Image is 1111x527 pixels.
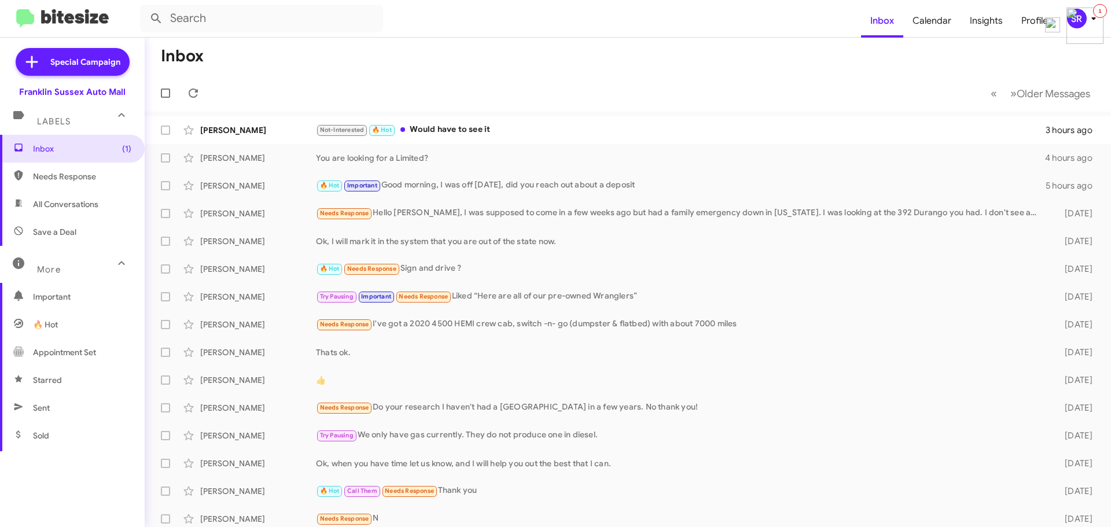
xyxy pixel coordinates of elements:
a: Profile [1012,4,1057,38]
div: [PERSON_NAME] [200,458,316,469]
div: 3 hours ago [1046,124,1102,136]
div: Franklin Sussex Auto Mall [19,86,126,98]
span: Special Campaign [50,56,120,68]
div: [PERSON_NAME] [200,402,316,414]
span: Needs Response [320,209,369,217]
div: I've got a 2020 4500 HEMI crew cab, switch -n- go (dumpster & flatbed) with about 7000 miles [316,318,1046,331]
span: Starred [33,374,62,386]
button: Next [1003,82,1097,105]
div: [PERSON_NAME] [200,235,316,247]
div: Ok, I will mark it in the system that you are out of the state now. [316,235,1046,247]
input: Search [140,5,383,32]
div: Would have to see it [316,123,1046,137]
span: Not-Interested [320,126,365,134]
span: Needs Response [399,293,448,300]
span: Important [361,293,391,300]
span: Needs Response [320,515,369,522]
div: [DATE] [1046,402,1102,414]
span: Sold [33,430,49,441]
span: Needs Response [347,265,396,272]
div: Hello [PERSON_NAME], I was supposed to come in a few weeks ago but had a family emergency down in... [316,207,1046,220]
div: [DATE] [1046,513,1102,525]
span: Try Pausing [320,432,354,439]
div: Thank you [316,484,1046,497]
span: Save a Deal [33,226,76,238]
div: [PERSON_NAME] [200,347,316,358]
span: Labels [37,116,71,127]
div: 4 hours ago [1045,152,1102,164]
div: [DATE] [1046,485,1102,497]
img: minimized-close.png [1045,17,1060,32]
div: Sign and drive ? [316,262,1046,275]
span: Sent [33,402,50,414]
div: [PERSON_NAME] [200,124,316,136]
div: [PERSON_NAME] [200,291,316,303]
span: Important [33,291,131,303]
div: Thats ok. [316,347,1046,358]
span: Inbox [33,143,131,154]
span: (1) [122,143,131,154]
div: 👍 [316,374,1046,386]
span: 🔥 Hot [372,126,392,134]
div: [DATE] [1046,347,1102,358]
div: [PERSON_NAME] [200,430,316,441]
div: [PERSON_NAME] [200,180,316,191]
div: Good morning, I was off [DATE], did you reach out about a deposit [316,179,1046,192]
div: 1 [1093,4,1107,18]
span: 🔥 Hot [320,265,340,272]
span: 🔥 Hot [33,319,58,330]
span: » [1010,86,1017,101]
span: Needs Response [33,171,131,182]
div: [PERSON_NAME] [200,263,316,275]
div: [PERSON_NAME] [200,319,316,330]
div: [DATE] [1046,374,1102,386]
span: Appointment Set [33,347,96,358]
div: [PERSON_NAME] [200,513,316,525]
div: 5 hours ago [1046,180,1102,191]
div: [DATE] [1046,319,1102,330]
div: You are looking for a Limited? [316,152,1045,164]
span: Needs Response [320,320,369,328]
nav: Page navigation example [984,82,1097,105]
span: Older Messages [1017,87,1090,100]
button: Previous [984,82,1004,105]
span: Needs Response [385,487,434,495]
div: [PERSON_NAME] [200,485,316,497]
span: « [991,86,997,101]
div: [DATE] [1046,208,1102,219]
div: [DATE] [1046,430,1102,441]
div: We only have gas currently. They do not produce one in diesel. [316,429,1046,442]
div: [PERSON_NAME] [200,374,316,386]
a: Inbox [861,4,903,38]
div: [DATE] [1046,235,1102,247]
a: Insights [961,4,1012,38]
span: 🔥 Hot [320,182,340,189]
span: Needs Response [320,404,369,411]
span: Call Them [347,487,377,495]
div: Do your research I haven't had a [GEOGRAPHIC_DATA] in a few years. No thank you! [316,401,1046,414]
div: [DATE] [1046,291,1102,303]
h1: Inbox [161,47,204,65]
span: Important [347,182,377,189]
img: minimized-icon.png [1066,8,1103,44]
div: [DATE] [1046,458,1102,469]
div: [DATE] [1046,263,1102,275]
span: Try Pausing [320,293,354,300]
div: Ok, when you have time let us know, and I will help you out the best that I can. [316,458,1046,469]
a: Special Campaign [16,48,130,76]
div: N [316,512,1046,525]
div: Liked “Here are all of our pre-owned Wranglers” [316,290,1046,303]
div: [PERSON_NAME] [200,152,316,164]
span: 🔥 Hot [320,487,340,495]
span: More [37,264,61,275]
div: [PERSON_NAME] [200,208,316,219]
a: Calendar [903,4,961,38]
span: All Conversations [33,198,98,210]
